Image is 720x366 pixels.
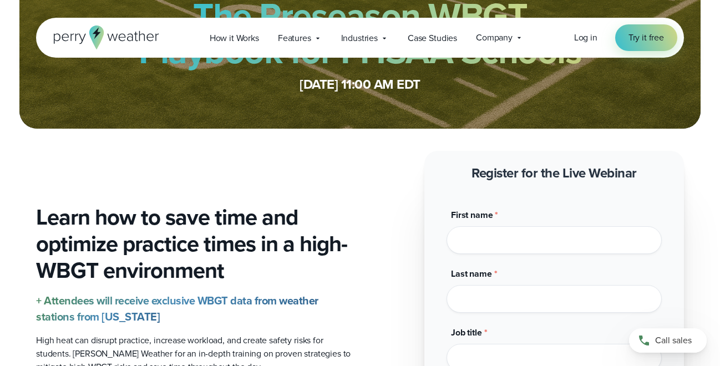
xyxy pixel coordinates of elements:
span: Last name [451,267,492,280]
span: First name [451,209,493,221]
span: Industries [341,32,378,45]
span: Try it free [628,31,664,44]
strong: Register for the Live Webinar [471,163,637,183]
span: How it Works [210,32,259,45]
a: Log in [574,31,597,44]
strong: [DATE] 11:00 AM EDT [300,74,420,94]
span: Features [278,32,311,45]
span: Company [476,31,513,44]
a: Call sales [629,328,707,353]
h3: Learn how to save time and optimize practice times in a high-WBGT environment [36,204,351,284]
a: How it Works [200,27,268,49]
a: Case Studies [398,27,467,49]
span: Call sales [655,334,692,347]
a: Try it free [615,24,677,51]
span: Case Studies [408,32,457,45]
strong: + Attendees will receive exclusive WBGT data from weather stations from [US_STATE] [36,292,318,325]
span: Job title [451,326,482,339]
